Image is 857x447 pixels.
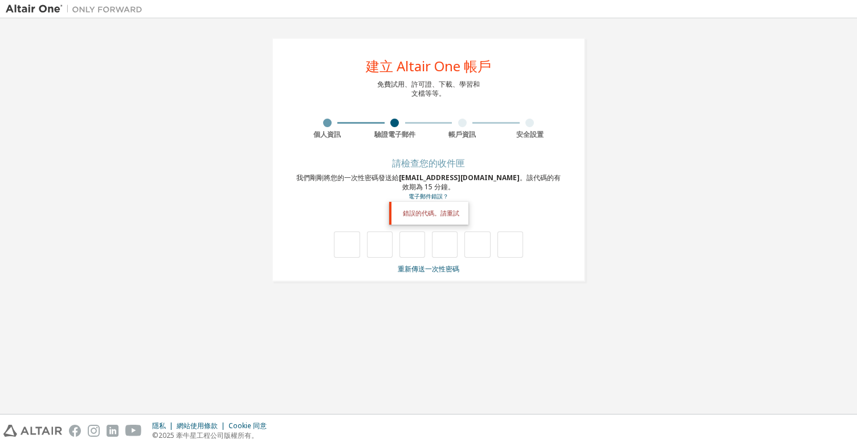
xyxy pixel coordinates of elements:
img: altair_logo.svg [3,425,62,437]
div: Cookie 同意 [228,421,274,430]
img: facebook.svg [69,425,81,437]
img: linkedin.svg [107,425,119,437]
a: Go back to the registration form [409,193,448,200]
div: 個人資訊 [293,130,361,139]
div: 免費試用、許可證、下載、學習和 文檔等等。 [377,80,480,98]
div: 帳戶資訊 [428,130,496,139]
div: 網站使用條款 [177,421,228,430]
div: 建立 Altair One 帳戶 [366,59,491,73]
img: instagram.svg [88,425,100,437]
p: © [152,430,274,440]
img: youtube.svg [125,425,142,437]
div: 隱私 [152,421,177,430]
div: 安全設置 [496,130,564,139]
div: 驗證電子郵件 [361,130,429,139]
span: [EMAIL_ADDRESS][DOMAIN_NAME] [399,173,520,182]
a: 重新傳送一次性密碼 [398,264,459,274]
font: 2025 牽牛星工程公司版權所有。 [158,430,258,440]
div: 錯誤的代碼。請重試 [389,202,468,225]
div: 請檢查您的收件匣 [293,160,564,166]
img: 牽牛星一號 [6,3,148,15]
div: 我們剛剛將您的一次性密碼發送給 。該代碼的有效期為 15 分鐘。 [293,173,564,201]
